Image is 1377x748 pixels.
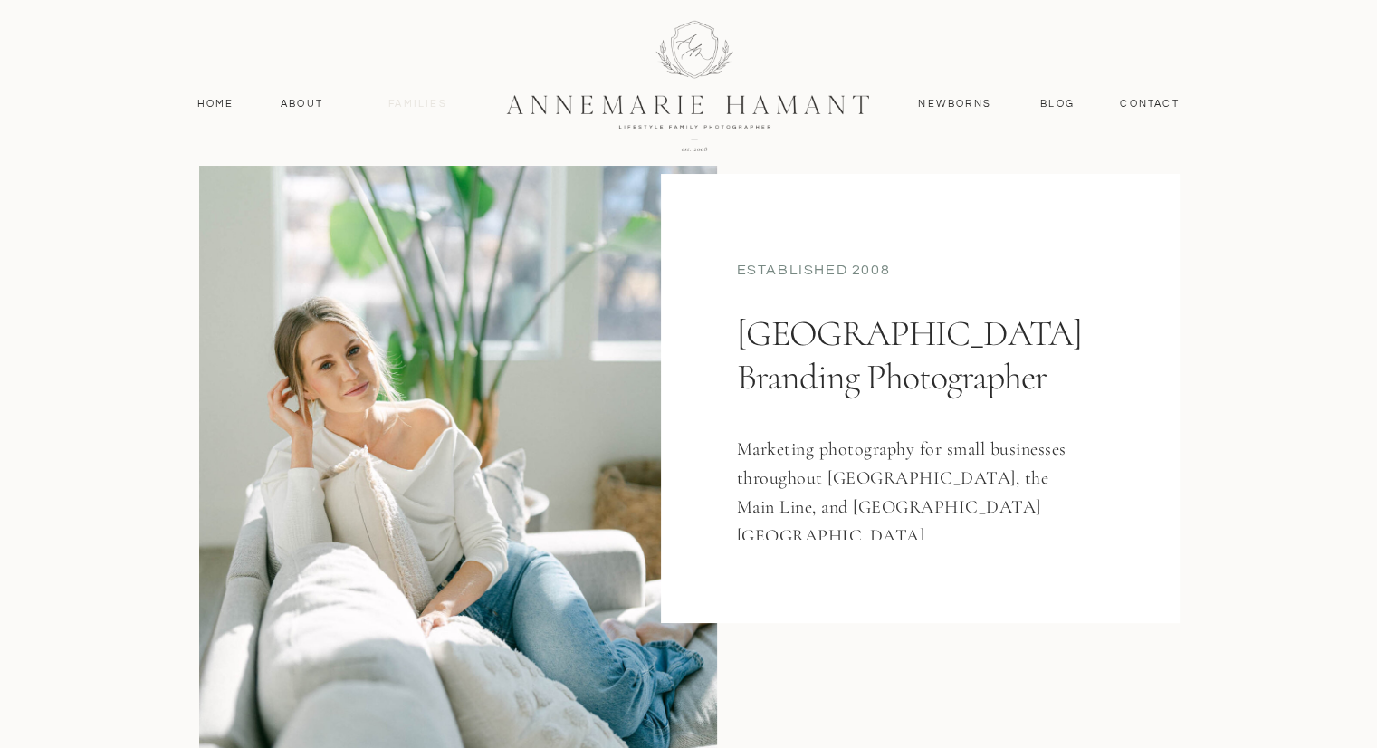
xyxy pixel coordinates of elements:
[189,96,243,112] a: Home
[737,312,1095,468] h1: [GEOGRAPHIC_DATA] Branding Photographer
[378,96,459,112] a: Families
[1111,96,1190,112] a: contact
[737,435,1078,540] h3: Marketing photography for small businesses throughout [GEOGRAPHIC_DATA], the Main Line, and [GEOG...
[737,260,1104,284] div: established 2008
[276,96,329,112] a: About
[1037,96,1079,112] a: Blog
[912,96,999,112] a: Newborns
